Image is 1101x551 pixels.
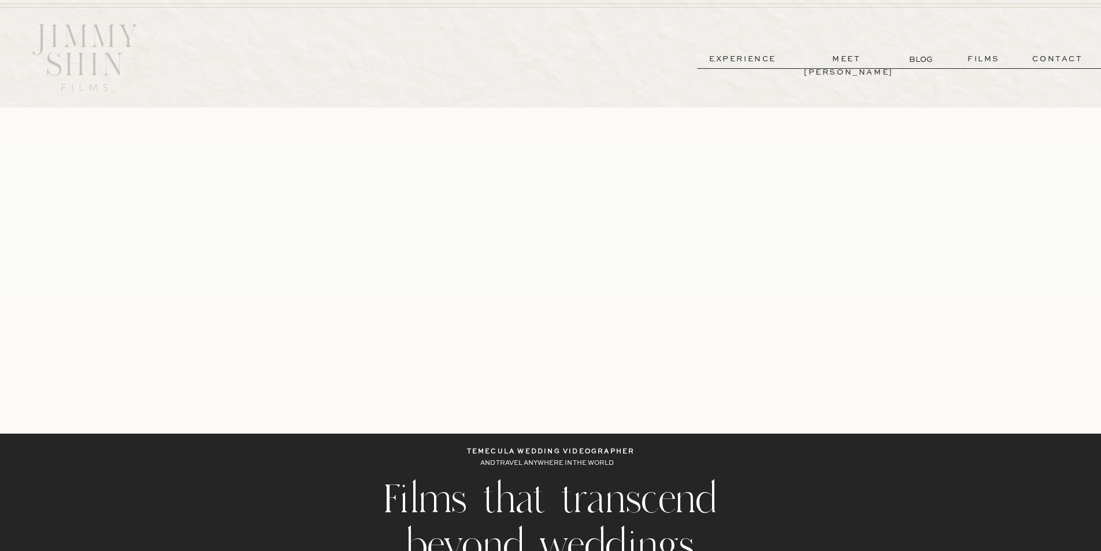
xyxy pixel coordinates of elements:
p: AND TRAVEL ANYWHERE IN THE WORLD [480,458,621,470]
a: films [955,53,1012,66]
a: experience [700,53,785,66]
a: BLOG [909,53,935,65]
a: meet [PERSON_NAME] [804,53,889,66]
b: Temecula wedding videographer [467,449,635,455]
a: contact [1016,53,1099,66]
